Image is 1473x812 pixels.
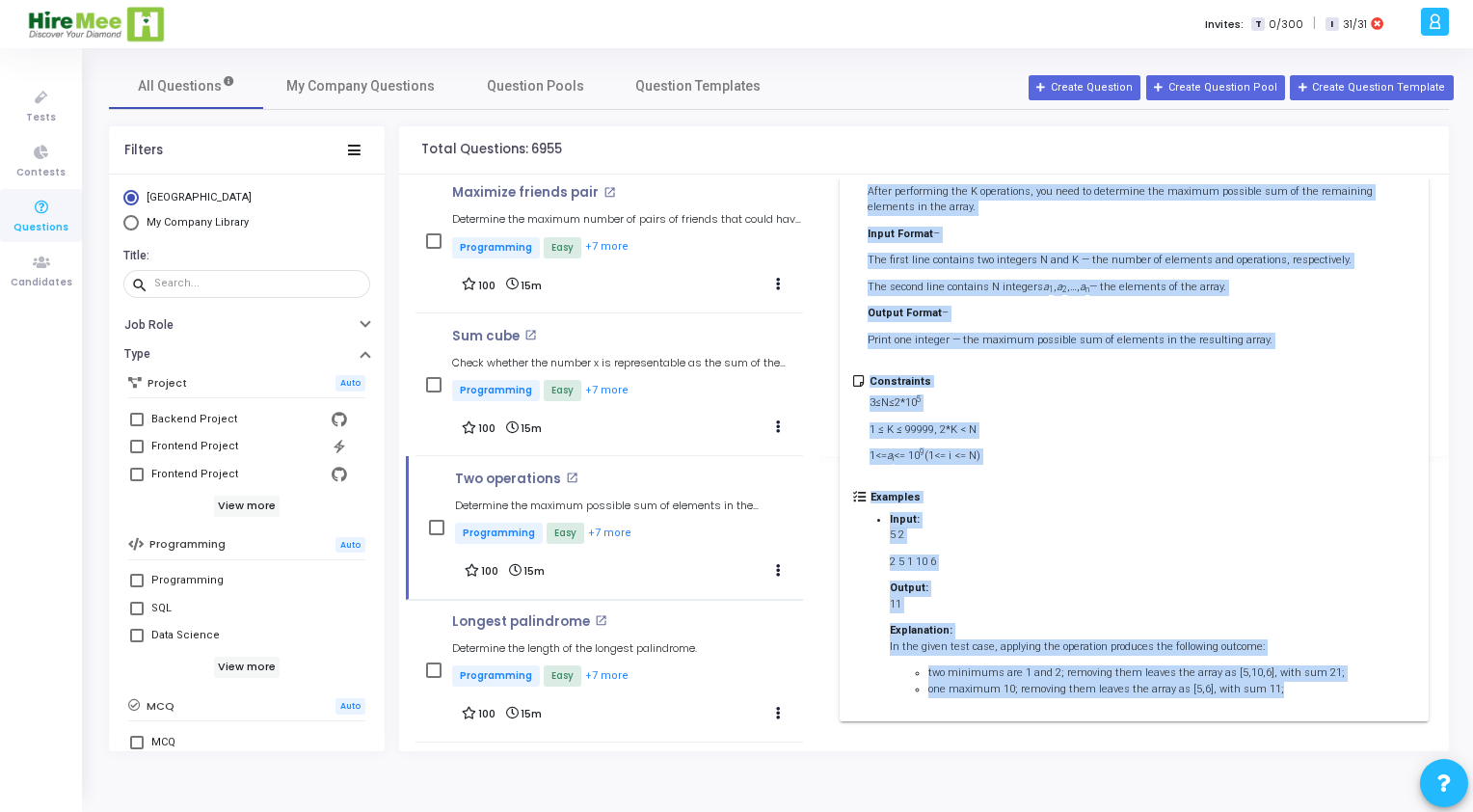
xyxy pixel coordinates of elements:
button: +7 more [584,238,629,257]
span: Programming [452,237,540,258]
span: T [1251,17,1264,32]
h6: View more [214,496,281,517]
strong: Input Format [868,228,933,240]
div: Frontend Project [151,435,238,458]
span: Question Templates [635,76,761,96]
span: My Company Questions [286,76,435,96]
span: I [1326,17,1338,32]
mat-icon: open_in_new [566,472,578,484]
h6: Programming [149,538,226,551]
span: 100 [478,422,495,435]
p: The first line contains two integers N and K — the number of elements and operations, respectively. [868,253,1415,269]
h6: View more [214,657,281,678]
span: My Company Library [147,216,249,229]
p: 1 ≤ K ≤ 99999, 2*K < N [870,422,980,439]
sub: 1 [1049,284,1054,294]
h5: Determine the length of the longest palindrome. [452,642,697,655]
p: 2 5 1 10 6 [890,555,1345,571]
button: +7 more [587,525,632,543]
sub: 2 [1062,284,1067,294]
h5: Constraints [870,375,980,388]
p: Sum cube [452,329,520,344]
div: MCQ [151,731,175,754]
div: Frontend Project [151,463,238,486]
h6: Project [147,377,187,390]
span: Auto [335,698,365,715]
span: Auto [335,375,365,392]
p: After performing the K operations, you need to determine the maximum possible sum of the remainin... [868,184,1415,216]
p: 11 [890,597,1345,613]
span: 15m [523,565,545,578]
button: Actions [765,557,792,584]
span: Programming [452,665,540,687]
strong: Explanation: [890,624,952,636]
li: one maximum 10; removing them leaves the array as [5,6], with sum 11; [928,682,1345,698]
em: a [887,449,893,462]
p: In the given test case, applying the operation produces the following outcome: [890,639,1345,656]
em: a [1057,281,1062,293]
span: 100 [478,280,495,292]
span: 15m [521,708,542,720]
p: 5 2 [890,528,1345,544]
button: Type [109,339,385,369]
mat-radio-group: Select Library [123,190,370,235]
input: Search... [154,278,362,289]
p: Print one integer — the maximum possible sum of elements in the resulting array. [868,333,1415,349]
button: Create Question Pool [1146,75,1285,100]
em: a [1080,281,1085,293]
span: Tests [26,110,56,126]
li: two minimums are 1 and 2; removing them leaves the array as [5,10,6], with sum 21; [928,665,1345,682]
span: Easy [544,237,581,258]
button: +7 more [584,667,629,686]
span: 31/31 [1343,16,1367,33]
h4: Total Questions: 6955 [421,142,562,157]
p: – [868,227,1415,243]
span: Question Pools [487,76,584,96]
span: All Questions [138,76,235,96]
span: 15m [521,280,542,292]
div: Programming [151,569,224,592]
h5: Examples [870,491,1364,503]
span: Easy [547,523,584,544]
h5: Check whether the number x is representable as the sum of the cubes of two positive integers. [452,357,801,369]
span: Programming [452,380,540,401]
sup: 5 [917,394,922,404]
p: – [868,306,1415,322]
button: Create Question Template [1290,75,1453,100]
sub: i [893,453,894,463]
p: Longest palindrome [452,614,590,630]
span: Auto [335,537,365,554]
div: SQL [151,597,172,620]
p: 3≤N≤2*10 [870,395,980,412]
button: Actions [764,700,791,727]
label: Invites: [1205,16,1244,33]
span: 100 [478,708,495,720]
span: Programming [455,523,543,544]
button: Job Role [109,310,385,339]
h6: MCQ [147,700,174,713]
span: Easy [544,665,581,687]
button: +7 more [584,382,629,400]
div: Filters [124,143,163,158]
span: 100 [481,565,498,578]
h5: Determine the maximum possible sum of elements in the resulting array after K operations. [455,500,802,512]
span: Candidates [11,275,72,291]
p: Two operations [455,472,561,487]
mat-icon: open_in_new [603,186,616,199]
img: logo [27,5,167,43]
span: Easy [544,380,581,401]
mat-icon: open_in_new [524,329,537,341]
strong: Input: [890,513,920,526]
p: Maximize friends pair [452,185,599,201]
button: Actions [764,271,791,298]
h6: Job Role [124,318,174,333]
strong: Output Format [868,307,942,319]
button: Actions [764,414,791,441]
mat-icon: open_in_new [595,614,607,627]
em: a [1043,281,1049,293]
strong: Output: [890,582,928,594]
span: Contests [16,165,66,181]
span: | [1313,14,1316,34]
mat-icon: search [131,276,154,293]
p: The second line contains N integers , ,…, — the elements of the array. [868,280,1415,296]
